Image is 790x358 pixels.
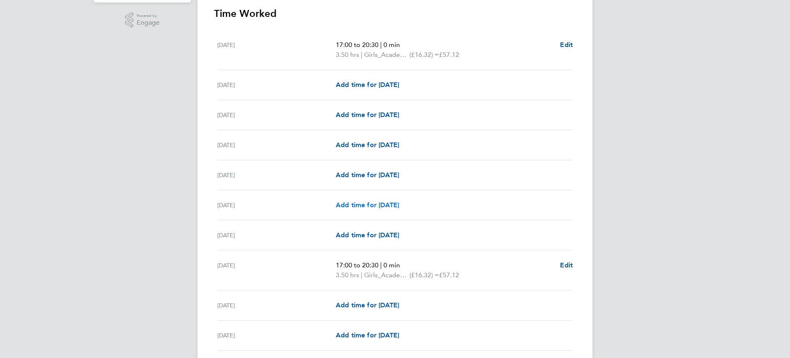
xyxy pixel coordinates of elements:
[364,270,409,280] span: Girls_Academy_Coach
[214,7,576,20] h3: Time Worked
[439,271,459,279] span: £57.12
[439,51,459,58] span: £57.12
[336,231,399,239] span: Add time for [DATE]
[137,19,160,26] span: Engage
[336,300,399,310] a: Add time for [DATE]
[560,40,573,50] a: Edit
[336,331,399,339] span: Add time for [DATE]
[217,170,336,180] div: [DATE]
[217,140,336,150] div: [DATE]
[361,51,362,58] span: |
[336,80,399,90] a: Add time for [DATE]
[336,200,399,210] a: Add time for [DATE]
[217,230,336,240] div: [DATE]
[409,271,439,279] span: (£16.32) =
[336,140,399,150] a: Add time for [DATE]
[336,330,399,340] a: Add time for [DATE]
[217,300,336,310] div: [DATE]
[137,12,160,19] span: Powered by
[380,41,382,49] span: |
[336,271,359,279] span: 3.50 hrs
[336,111,399,119] span: Add time for [DATE]
[560,261,573,269] span: Edit
[125,12,160,28] a: Powered byEngage
[560,260,573,270] a: Edit
[383,261,400,269] span: 0 min
[217,110,336,120] div: [DATE]
[336,261,379,269] span: 17:00 to 20:30
[336,201,399,209] span: Add time for [DATE]
[336,230,399,240] a: Add time for [DATE]
[217,40,336,60] div: [DATE]
[560,41,573,49] span: Edit
[217,200,336,210] div: [DATE]
[336,141,399,149] span: Add time for [DATE]
[336,110,399,120] a: Add time for [DATE]
[336,170,399,180] a: Add time for [DATE]
[217,260,336,280] div: [DATE]
[336,81,399,89] span: Add time for [DATE]
[336,51,359,58] span: 3.50 hrs
[336,301,399,309] span: Add time for [DATE]
[361,271,362,279] span: |
[409,51,439,58] span: (£16.32) =
[364,50,409,60] span: Girls_Academy_Coach
[336,171,399,179] span: Add time for [DATE]
[380,261,382,269] span: |
[217,80,336,90] div: [DATE]
[336,41,379,49] span: 17:00 to 20:30
[383,41,400,49] span: 0 min
[217,330,336,340] div: [DATE]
